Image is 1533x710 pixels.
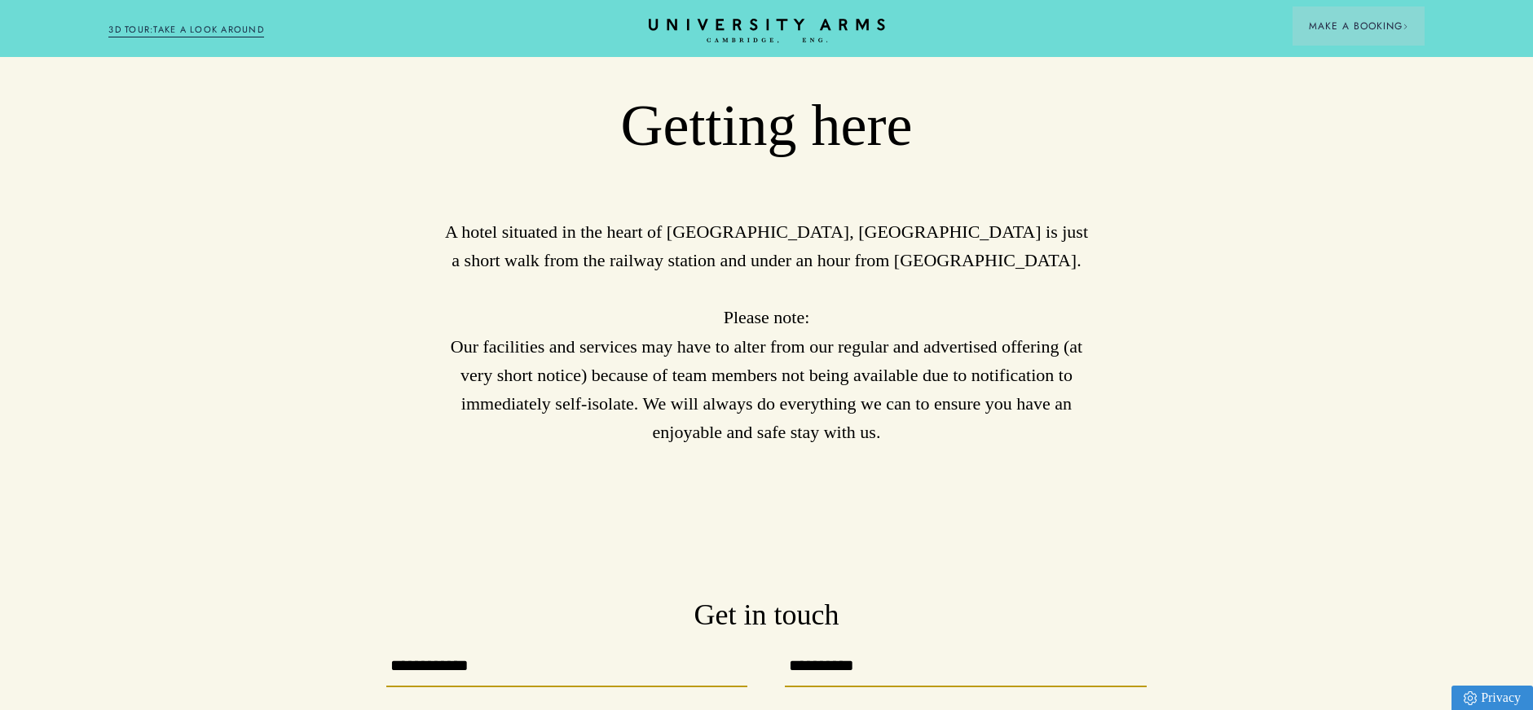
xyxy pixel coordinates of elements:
[1309,19,1408,33] span: Make a Booking
[1293,7,1425,46] button: Make a BookingArrow icon
[1403,24,1408,29] img: Arrow icon
[386,596,1147,635] h3: Get in touch
[1452,686,1533,710] a: Privacy
[440,217,1092,447] p: A hotel situated in the heart of [GEOGRAPHIC_DATA], [GEOGRAPHIC_DATA] is just a short walk from t...
[649,19,885,44] a: Home
[108,23,264,37] a: 3D TOUR:TAKE A LOOK AROUND
[223,91,1310,161] h1: Getting here
[1464,691,1477,705] img: Privacy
